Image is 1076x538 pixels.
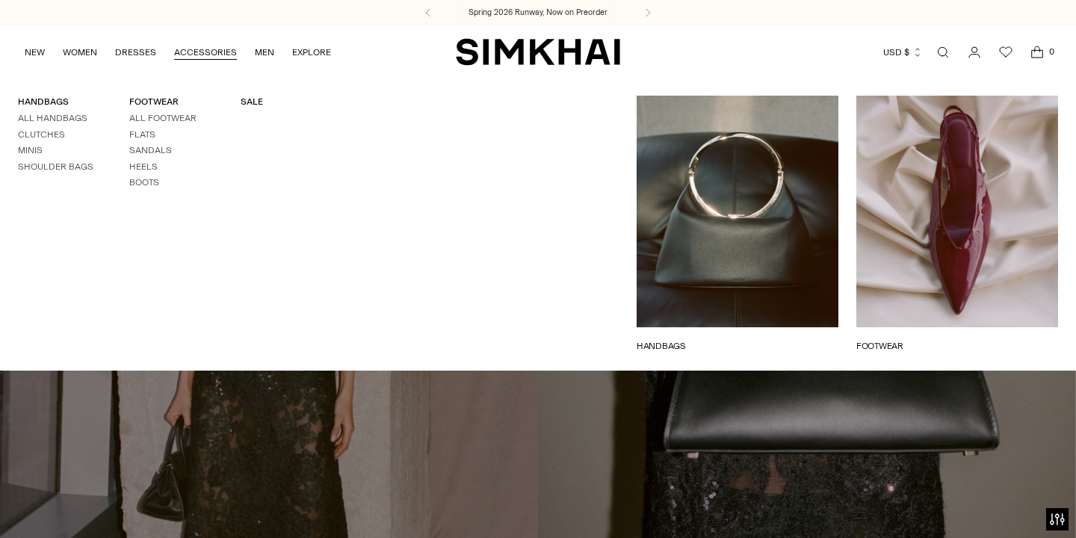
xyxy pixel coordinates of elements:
button: USD $ [883,36,923,69]
a: NEW [25,36,45,69]
a: Open cart modal [1022,37,1052,67]
a: Spring 2026 Runway, Now on Preorder [469,7,607,19]
a: Open search modal [928,37,958,67]
iframe: Sign Up via Text for Offers [12,481,150,526]
a: DRESSES [115,36,156,69]
span: 0 [1045,45,1058,58]
a: SIMKHAI [456,37,620,67]
a: EXPLORE [292,36,331,69]
a: Go to the account page [959,37,989,67]
a: WOMEN [63,36,97,69]
a: ACCESSORIES [174,36,237,69]
a: MEN [255,36,274,69]
a: Wishlist [991,37,1021,67]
